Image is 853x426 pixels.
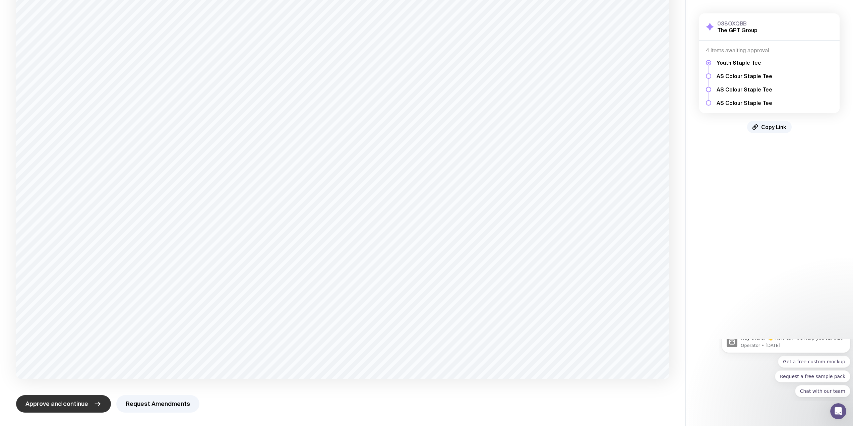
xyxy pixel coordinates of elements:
[3,16,131,58] div: Quick reply options
[719,339,853,401] iframe: Intercom notifications message
[56,31,131,43] button: Quick reply: Request a free sample pack
[761,124,786,130] span: Copy Link
[76,46,131,58] button: Quick reply: Chat with our team
[16,395,111,413] button: Approve and continue
[25,400,88,408] span: Approve and continue
[116,395,199,413] button: Request Amendments
[717,73,772,79] h5: AS Colour Staple Tee
[717,86,772,93] h5: AS Colour Staple Tee
[717,20,757,27] h3: 038OXQBB
[717,59,772,66] h5: Youth Staple Tee
[22,3,126,9] p: Message from Operator, sent 3d ago
[706,47,833,54] h4: 4 items awaiting approval
[717,100,772,106] h5: AS Colour Staple Tee
[830,403,846,419] iframe: Intercom live chat
[59,16,131,28] button: Quick reply: Get a free custom mockup
[747,121,792,133] button: Copy Link
[717,27,757,34] h2: The GPT Group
